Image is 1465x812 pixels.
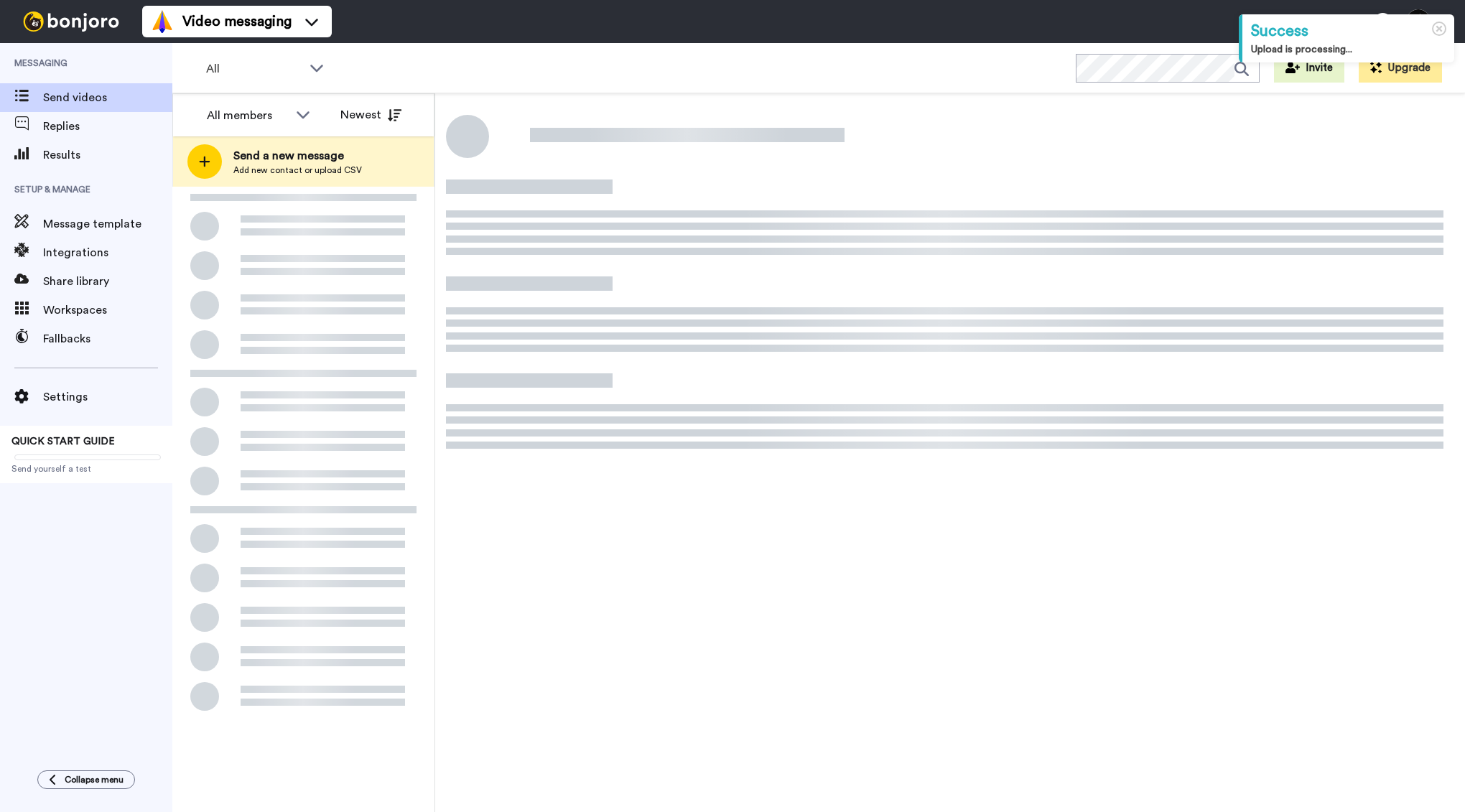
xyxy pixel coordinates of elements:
[233,147,362,164] span: Send a new message
[11,437,115,447] span: QUICK START GUIDE
[1251,20,1446,42] div: Success
[43,118,172,135] span: Replies
[43,302,172,319] span: Workspaces
[1251,42,1446,57] div: Upload is processing...
[43,244,172,261] span: Integrations
[151,10,174,33] img: vm-color.svg
[17,11,125,32] img: bj-logo-header-white.svg
[43,273,172,290] span: Share library
[206,60,302,78] span: All
[43,89,172,106] span: Send videos
[43,330,172,347] span: Fallbacks
[65,774,124,785] span: Collapse menu
[1359,54,1442,83] button: Upgrade
[233,164,362,176] span: Add new contact or upload CSV
[43,146,172,164] span: Results
[330,101,412,129] button: Newest
[43,215,172,233] span: Message template
[207,107,289,124] div: All members
[1274,54,1344,83] button: Invite
[11,463,161,475] span: Send yourself a test
[182,11,292,32] span: Video messaging
[37,770,135,789] button: Collapse menu
[43,388,172,406] span: Settings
